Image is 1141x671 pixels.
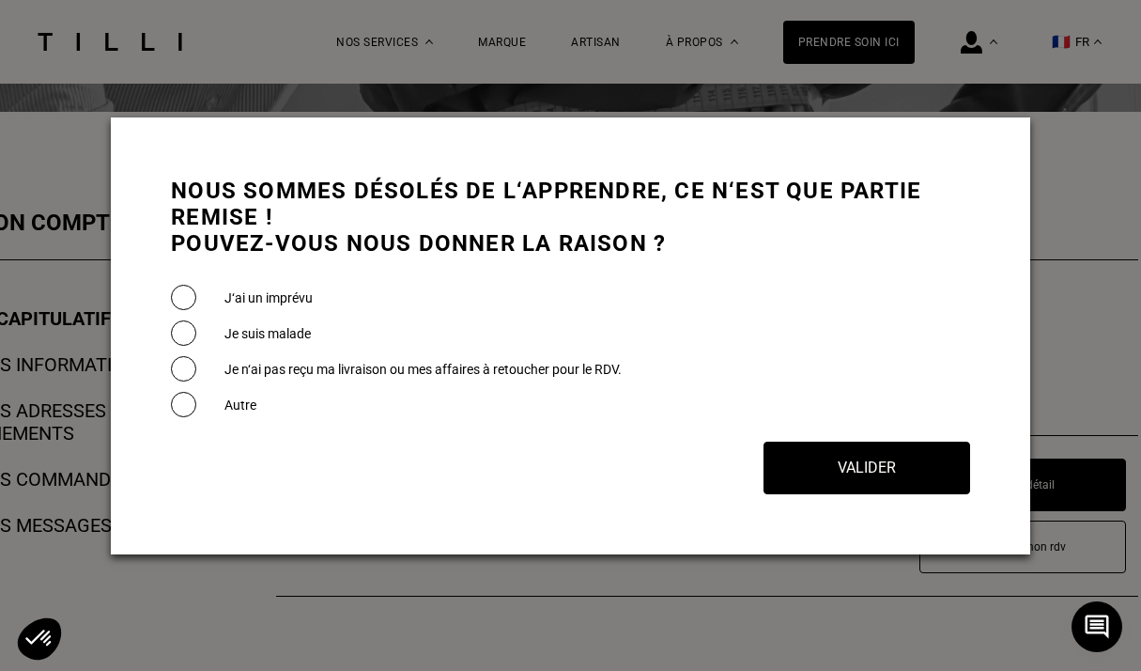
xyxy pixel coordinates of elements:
h2: Nous sommes désolés de l‘apprendre, ce n‘est que partie remise ! Pouvez-vous nous donner la raison ? [171,178,970,257]
label: Autre [224,398,256,413]
label: Je suis malade [224,326,311,341]
label: Je n‘ai pas reçu ma livraison ou mes affaires à retoucher pour le RDV. [224,362,622,377]
button: Valider [763,442,970,494]
label: J‘ai un imprévu [224,290,313,305]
